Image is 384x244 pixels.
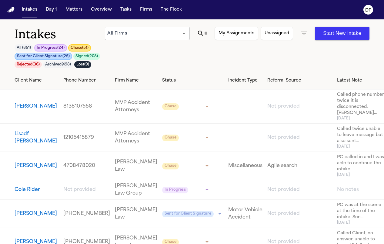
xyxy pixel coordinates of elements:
[162,186,211,194] div: Update intake status
[88,4,114,15] button: Overview
[162,162,211,170] div: Update intake status
[215,27,258,40] button: My Assignments
[63,4,85,15] button: Matters
[115,182,157,197] a: View details for Cole Rider
[162,209,223,218] div: Update intake status
[34,44,67,52] button: In Progress(24)
[267,187,300,192] span: Not provided
[228,77,262,84] div: Incident Type
[337,187,359,192] span: No notes
[115,206,157,221] a: View details for Robert Bowden
[162,133,211,142] div: Update intake status
[68,44,91,52] button: Chase(51)
[267,210,332,217] a: View details for Robert Bowden
[15,53,72,60] button: Sent for Client Signature(25)
[63,134,110,141] a: View details for Lisadf Marie
[162,211,214,217] span: Sent for Client Signature
[43,61,73,68] button: Archived(498)
[63,162,110,169] a: View details for Ashanti Hollis
[63,103,110,110] a: View details for Jake Joseph
[15,186,40,193] button: View details for Cole Rider
[267,162,332,169] a: View details for Ashanti Hollis
[15,61,42,68] button: Rejected(36)
[74,61,91,68] button: Lost(9)
[158,4,184,15] button: The Flock
[267,135,300,140] span: Not provided
[15,130,58,145] button: View details for Lisadf Marie
[115,159,157,173] a: View details for Ashanti Hollis
[228,162,262,169] a: View details for Ashanti Hollis
[15,103,58,110] a: View details for Jake Joseph
[162,102,211,111] div: Update intake status
[15,186,58,193] a: View details for Cole Rider
[63,210,110,217] a: View details for Robert Bowden
[15,27,105,42] h1: Intakes
[43,4,59,15] button: Day 1
[267,134,332,141] a: View details for Lisadf Marie
[118,4,134,15] button: Tasks
[162,77,223,84] div: Status
[15,210,58,217] a: View details for Robert Bowden
[261,27,293,40] button: Unassigned
[7,7,15,13] img: Finch Logo
[365,8,371,12] text: DF
[63,187,96,192] span: Not provided
[15,210,57,217] button: View details for Robert Bowden
[267,104,300,109] span: Not provided
[228,206,262,221] a: View details for Robert Bowden
[138,4,155,15] button: Firms
[115,77,157,84] div: Firm Name
[315,27,369,40] button: Start New Intake
[15,162,58,169] a: View details for Ashanti Hollis
[107,31,127,36] span: All Firms
[162,135,179,141] span: Chase
[19,4,40,15] button: Intakes
[73,53,100,60] button: Signed(208)
[115,99,157,114] a: View details for Jake Joseph
[115,130,157,145] a: View details for Lisadf Marie
[267,211,300,216] span: Not provided
[267,103,332,110] a: View details for Jake Joseph
[267,186,332,193] a: View details for Cole Rider
[162,187,188,193] span: In Progress
[15,77,58,84] div: Client Name
[63,77,110,84] div: Phone Number
[162,163,179,169] span: Chase
[15,162,57,169] button: View details for Ashanti Hollis
[63,186,110,193] a: View details for Cole Rider
[267,77,332,84] div: Referral Source
[15,44,33,52] button: All (851)
[162,103,179,110] span: Chase
[15,103,57,110] button: View details for Jake Joseph
[7,7,15,13] a: Home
